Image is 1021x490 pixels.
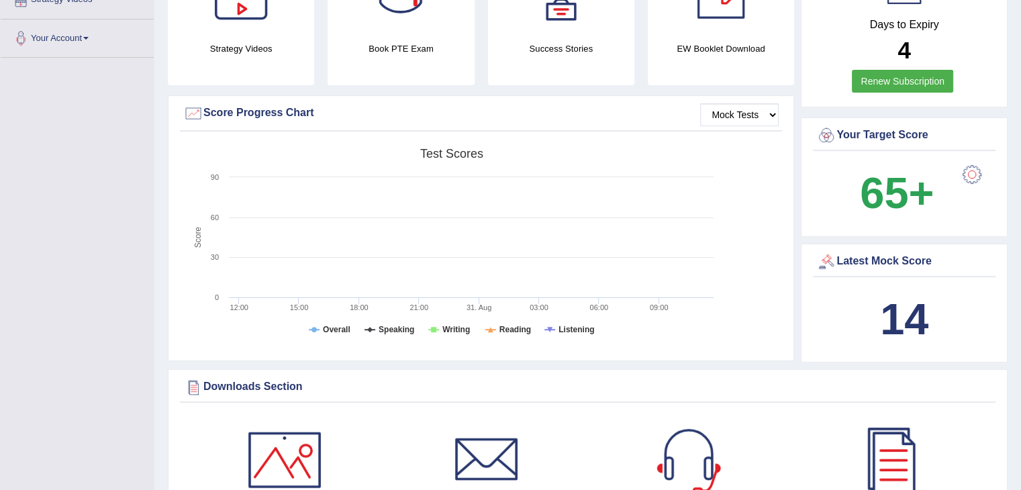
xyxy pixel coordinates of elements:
[816,252,992,272] div: Latest Mock Score
[467,303,491,311] tspan: 31. Aug
[215,293,219,301] text: 0
[328,42,474,56] h4: Book PTE Exam
[211,173,219,181] text: 90
[379,325,414,334] tspan: Speaking
[230,303,248,311] text: 12:00
[442,325,470,334] tspan: Writing
[590,303,609,311] text: 06:00
[860,168,934,217] b: 65+
[852,70,953,93] a: Renew Subscription
[211,253,219,261] text: 30
[648,42,794,56] h4: EW Booklet Download
[816,19,992,31] h4: Days to Expiry
[420,147,483,160] tspan: Test scores
[183,103,779,124] div: Score Progress Chart
[558,325,594,334] tspan: Listening
[530,303,548,311] text: 03:00
[168,42,314,56] h4: Strategy Videos
[897,37,910,63] b: 4
[499,325,531,334] tspan: Reading
[211,213,219,222] text: 60
[488,42,634,56] h4: Success Stories
[409,303,428,311] text: 21:00
[290,303,309,311] text: 15:00
[323,325,350,334] tspan: Overall
[193,227,203,248] tspan: Score
[816,126,992,146] div: Your Target Score
[350,303,369,311] text: 18:00
[1,19,154,53] a: Your Account
[650,303,669,311] text: 09:00
[880,295,928,344] b: 14
[183,377,992,397] div: Downloads Section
